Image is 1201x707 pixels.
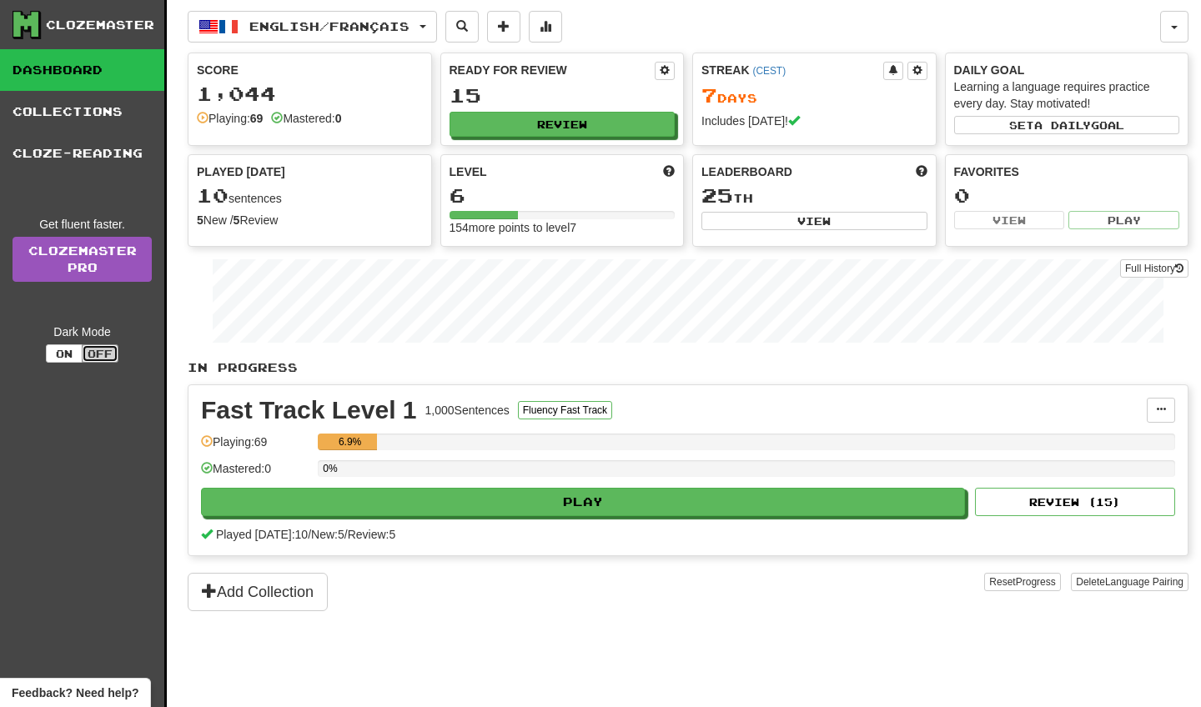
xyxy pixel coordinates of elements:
button: Off [82,344,118,363]
strong: 5 [234,213,240,227]
span: This week in points, UTC [916,163,927,180]
div: 15 [450,85,676,106]
div: Daily Goal [954,62,1180,78]
div: 154 more points to level 7 [450,219,676,236]
button: Review [450,112,676,137]
span: / [308,528,311,541]
strong: 5 [197,213,204,227]
div: 1,044 [197,83,423,104]
div: Mastered: [271,110,341,127]
span: 10 [197,183,229,207]
div: Get fluent faster. [13,216,152,233]
div: Fast Track Level 1 [201,398,417,423]
button: Seta dailygoal [954,116,1180,134]
div: Score [197,62,423,78]
div: Dark Mode [13,323,152,340]
button: More stats [529,11,562,43]
span: 25 [701,183,733,207]
div: Includes [DATE]! [701,113,927,129]
span: Progress [1016,576,1056,588]
button: Review (15) [975,488,1175,516]
div: sentences [197,185,423,207]
div: Playing: [197,110,263,127]
div: th [701,185,927,207]
span: Review: 5 [348,528,396,541]
button: Play [1068,211,1179,229]
span: Leaderboard [701,163,792,180]
button: View [954,211,1065,229]
a: ClozemasterPro [13,237,152,282]
button: Fluency Fast Track [518,401,612,419]
span: 7 [701,83,717,107]
button: Play [201,488,965,516]
button: ResetProgress [984,573,1060,591]
div: Clozemaster [46,17,154,33]
button: DeleteLanguage Pairing [1071,573,1188,591]
div: Learning a language requires practice every day. Stay motivated! [954,78,1180,112]
button: View [701,212,927,230]
div: Playing: 69 [201,434,309,461]
div: 6.9% [323,434,377,450]
button: On [46,344,83,363]
div: New / Review [197,212,423,228]
div: 0 [954,185,1180,206]
button: English/Français [188,11,437,43]
strong: 69 [250,112,264,125]
button: Add sentence to collection [487,11,520,43]
div: 6 [450,185,676,206]
span: Score more points to level up [663,163,675,180]
span: / [344,528,348,541]
strong: 0 [335,112,342,125]
div: Ready for Review [450,62,656,78]
div: 1,000 Sentences [425,402,510,419]
button: Search sentences [445,11,479,43]
span: Level [450,163,487,180]
div: Day s [701,85,927,107]
span: a daily [1034,119,1091,131]
span: Open feedback widget [12,684,138,701]
button: Full History [1120,259,1188,278]
span: Played [DATE]: 10 [216,528,308,541]
div: Mastered: 0 [201,460,309,488]
div: Streak [701,62,883,78]
span: Language Pairing [1105,576,1183,588]
p: In Progress [188,359,1188,376]
span: Played [DATE] [197,163,285,180]
div: Favorites [954,163,1180,180]
button: Add Collection [188,573,328,611]
a: (CEST) [752,65,786,77]
span: English / Français [249,19,410,33]
span: New: 5 [311,528,344,541]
